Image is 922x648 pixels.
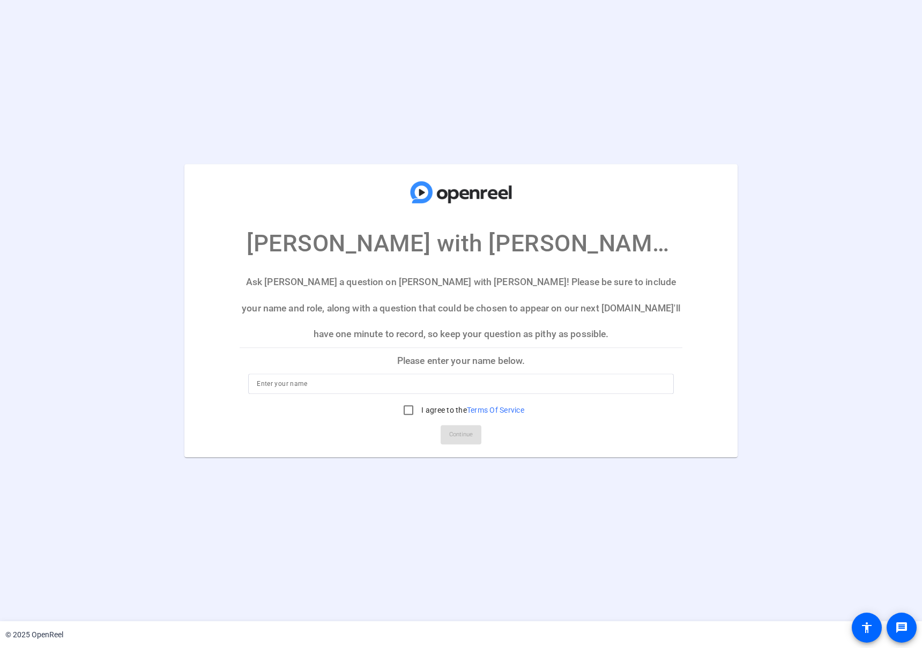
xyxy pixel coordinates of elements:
a: Terms Of Service [467,406,524,414]
p: Ask [PERSON_NAME] a question on [PERSON_NAME] with [PERSON_NAME]! Please be sure to include your ... [240,270,682,347]
img: company-logo [407,175,515,210]
p: Please enter your name below. [240,348,682,374]
label: I agree to the [419,405,524,415]
div: © 2025 OpenReel [5,629,63,640]
p: [PERSON_NAME] with [PERSON_NAME] - Viewer Questions [247,226,675,262]
mat-icon: accessibility [860,621,873,634]
mat-icon: message [895,621,908,634]
input: Enter your name [257,377,665,390]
